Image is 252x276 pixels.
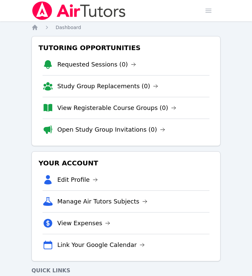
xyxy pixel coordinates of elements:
a: Link Your Google Calendar [57,240,145,250]
a: View Registerable Course Groups (0) [57,103,176,113]
a: View Expenses [57,219,110,228]
a: Requested Sessions (0) [57,60,136,69]
h3: Tutoring Opportunities [37,42,215,54]
h4: Quick Links [31,267,220,275]
img: Air Tutors [31,1,126,20]
span: Dashboard [56,25,81,30]
nav: Breadcrumb [31,24,220,31]
h3: Your Account [37,157,215,169]
a: Edit Profile [57,175,98,184]
a: Dashboard [56,24,81,31]
a: Study Group Replacements (0) [57,82,158,91]
a: Manage Air Tutors Subjects [57,197,147,206]
a: Open Study Group Invitations (0) [57,125,165,134]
